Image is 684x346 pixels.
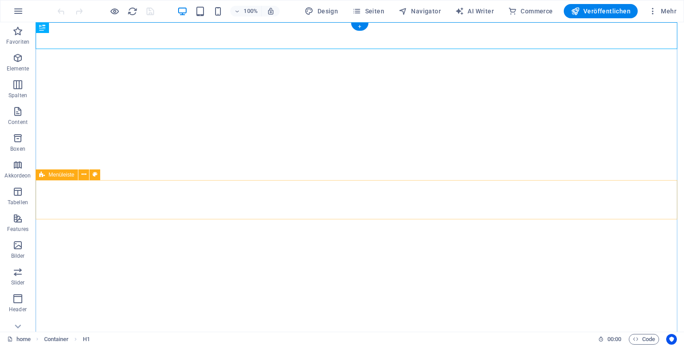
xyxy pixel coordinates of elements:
span: Code [633,334,655,345]
span: Menüleiste [49,172,74,177]
p: Boxen [10,145,25,152]
button: Mehr [645,4,680,18]
span: Navigator [399,7,441,16]
span: Design [305,7,338,16]
span: Veröffentlichen [571,7,631,16]
button: Navigator [395,4,444,18]
button: AI Writer [452,4,497,18]
p: Elemente [7,65,29,72]
i: Seite neu laden [127,6,138,16]
h6: 100% [244,6,258,16]
button: Code [629,334,659,345]
i: Bei Größenänderung Zoomstufe automatisch an das gewählte Gerät anpassen. [267,7,275,15]
span: Klick zum Auswählen. Doppelklick zum Bearbeiten [83,334,90,345]
span: : [614,336,615,342]
p: Tabellen [8,199,28,206]
p: Bilder [11,252,25,259]
div: Design (Strg+Alt+Y) [301,4,342,18]
span: AI Writer [455,7,494,16]
span: Commerce [508,7,553,16]
span: Klick zum Auswählen. Doppelklick zum Bearbeiten [44,334,69,345]
p: Slider [11,279,25,286]
p: Spalten [8,92,27,99]
h6: Session-Zeit [598,334,622,345]
button: Commerce [505,4,557,18]
button: Usercentrics [666,334,677,345]
nav: breadcrumb [44,334,90,345]
div: + [351,23,368,31]
span: 00 00 [607,334,621,345]
p: Content [8,119,28,126]
button: Veröffentlichen [564,4,638,18]
button: Seiten [349,4,388,18]
button: Klicke hier, um den Vorschau-Modus zu verlassen [109,6,120,16]
a: Klick, um Auswahl aufzuheben. Doppelklick öffnet Seitenverwaltung [7,334,31,345]
p: Features [7,226,28,233]
span: Seiten [352,7,384,16]
p: Favoriten [6,38,29,45]
p: Akkordeon [4,172,31,179]
p: Header [9,306,27,313]
button: 100% [230,6,262,16]
span: Mehr [648,7,676,16]
button: Design [301,4,342,18]
button: reload [127,6,138,16]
